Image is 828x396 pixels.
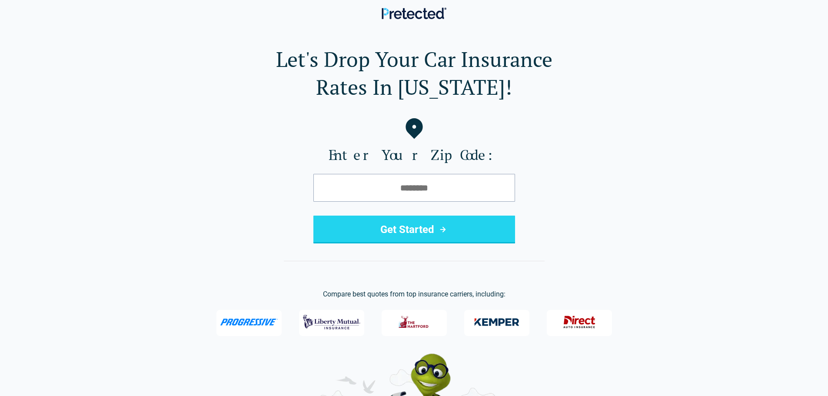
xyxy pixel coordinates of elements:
img: Pretected [382,7,446,19]
img: Kemper [468,311,525,333]
img: Liberty Mutual [303,311,360,333]
label: Enter Your Zip Code: [14,146,814,163]
img: The Hartford [393,311,436,333]
p: Compare best quotes from top insurance carriers, including: [14,289,814,299]
button: Get Started [313,216,515,243]
h1: Let's Drop Your Car Insurance Rates In [US_STATE]! [14,45,814,101]
img: Direct General [558,311,601,333]
img: Progressive [220,319,278,326]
